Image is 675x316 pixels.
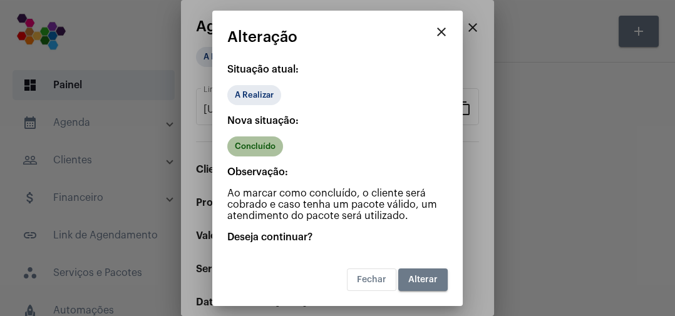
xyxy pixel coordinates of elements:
button: Alterar [398,268,448,291]
p: Nova situação: [227,115,448,126]
p: Situação atual: [227,64,448,75]
span: Alteração [227,29,297,45]
button: Fechar [347,268,396,291]
mat-chip: A Realizar [227,85,281,105]
p: Observação: [227,166,448,178]
mat-chip: Concluído [227,136,283,156]
span: Alterar [408,275,438,284]
p: Ao marcar como concluído, o cliente será cobrado e caso tenha um pacote válido, um atendimento do... [227,188,448,222]
p: Deseja continuar? [227,232,448,243]
mat-icon: close [434,24,449,39]
span: Fechar [357,275,386,284]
